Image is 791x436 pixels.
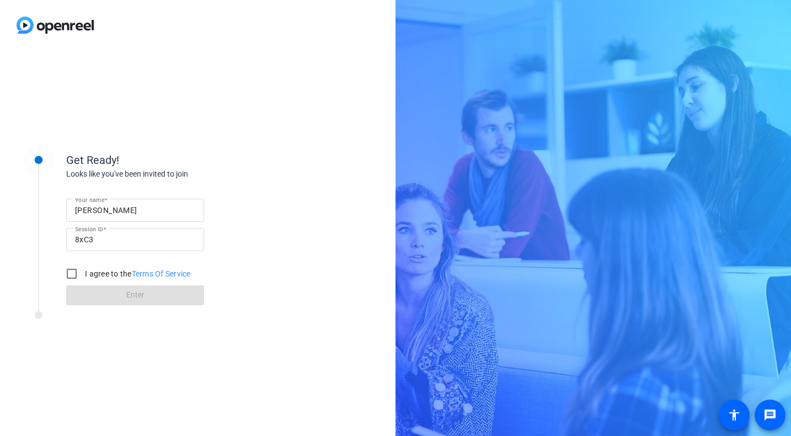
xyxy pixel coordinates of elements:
div: Get Ready! [66,152,287,168]
mat-icon: message [763,408,777,422]
mat-label: Your name [75,196,104,203]
mat-icon: accessibility [728,408,741,422]
div: Looks like you've been invited to join [66,168,287,180]
a: Terms Of Service [132,269,191,278]
label: I agree to the [83,268,191,279]
mat-label: Session ID [75,226,103,232]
